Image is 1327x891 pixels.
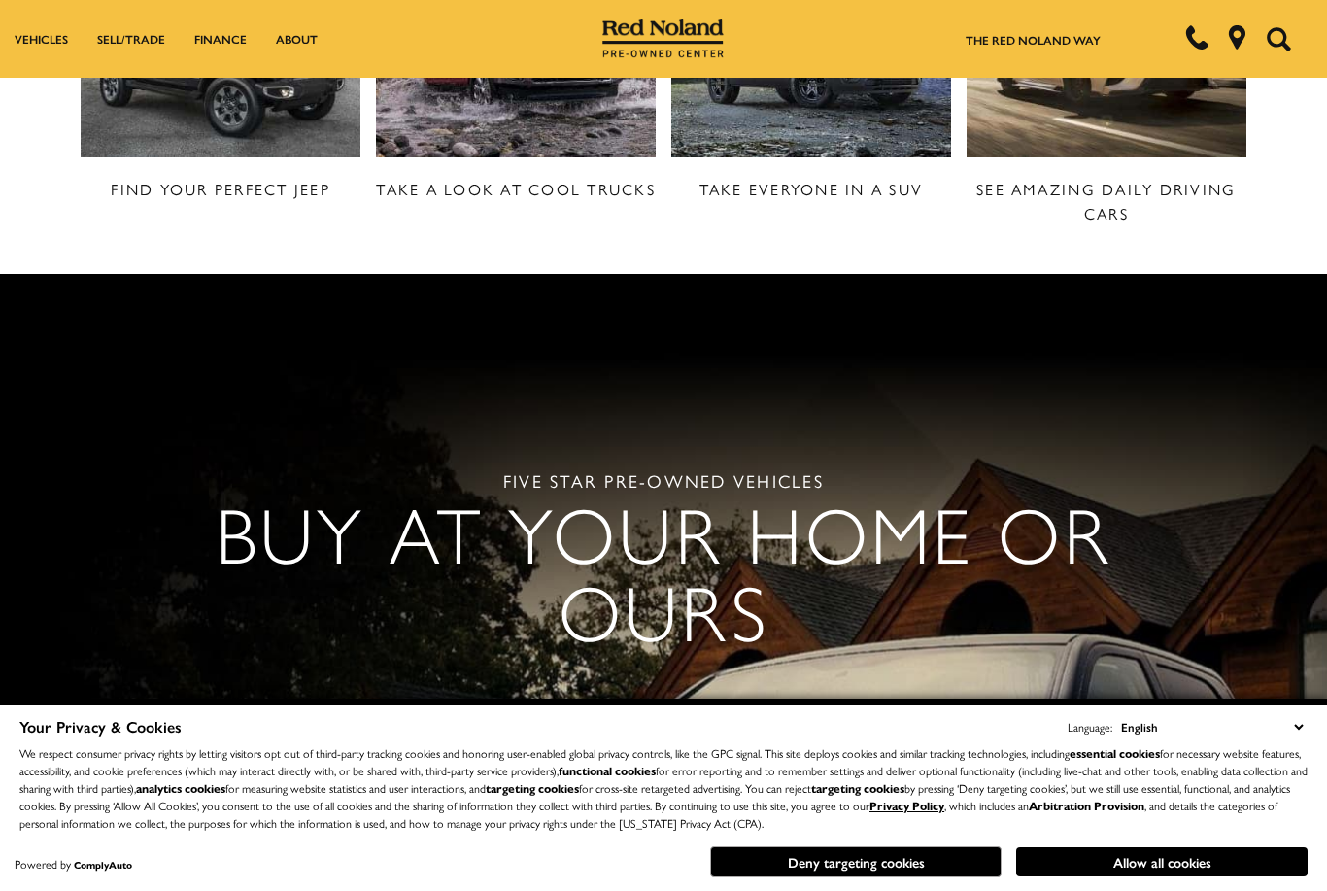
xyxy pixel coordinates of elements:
[100,468,1226,493] div: Five Star Pre-Owned Vehicles
[671,177,951,201] h3: Take Everyone in a SUV
[1116,716,1308,737] select: Language Select
[100,493,1226,648] h2: Buy at your home or ours
[15,858,132,871] div: Powered by
[1029,797,1144,814] strong: Arbitration Provision
[710,846,1002,877] button: Deny targeting cookies
[602,26,725,46] a: Red Noland Pre-Owned
[81,177,360,201] h3: Find Your Perfect Jeep
[486,779,579,797] strong: targeting cookies
[376,177,656,201] h3: Take a Look at Cool Trucks
[1259,1,1298,77] button: Open the search field
[1070,744,1160,762] strong: essential cookies
[19,744,1308,832] p: We respect consumer privacy rights by letting visitors opt out of third-party tracking cookies an...
[869,797,944,814] a: Privacy Policy
[602,19,725,58] img: Red Noland Pre-Owned
[136,779,225,797] strong: analytics cookies
[1016,847,1308,876] button: Allow all cookies
[559,762,656,779] strong: functional cookies
[19,715,182,737] span: Your Privacy & Cookies
[967,177,1246,225] h3: See Amazing Daily Driving Cars
[811,779,904,797] strong: targeting cookies
[1068,721,1112,733] div: Language:
[74,858,132,872] a: ComplyAuto
[966,31,1101,49] a: The Red Noland Way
